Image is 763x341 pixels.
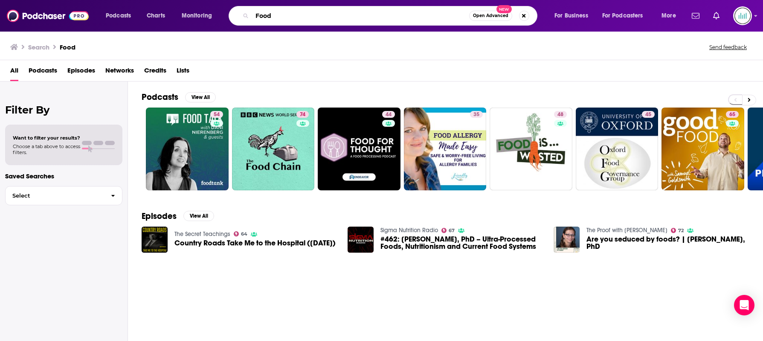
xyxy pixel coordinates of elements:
[496,5,512,13] span: New
[473,111,479,119] span: 35
[734,295,754,315] div: Open Intercom Messenger
[100,9,142,23] button: open menu
[174,239,336,247] span: Country Roads Take Me to the Hospital ([DATE])
[661,108,744,190] a: 65
[146,108,229,190] a: 54
[449,229,455,233] span: 67
[380,227,438,234] a: Sigma Nutrition Radio
[185,92,216,102] button: View All
[386,111,392,119] span: 44
[142,227,168,253] img: Country Roads Take Me to the Hospital (3/13/25)
[241,232,247,236] span: 64
[671,228,684,233] a: 72
[726,111,739,118] a: 65
[733,6,752,25] span: Logged in as podglomerate
[232,108,315,190] a: 74
[210,111,223,118] a: 54
[554,111,567,118] a: 48
[67,64,95,81] a: Episodes
[469,11,512,21] button: Open AdvancedNew
[142,211,177,222] h2: Episodes
[380,236,543,250] a: #462: Gyorgy Scrinis, PhD – Ultra-Processed Foods, Nutritionism and Current Food Systems
[586,236,749,250] span: Are you seduced by foods? | [PERSON_NAME], PhD
[28,43,49,51] h3: Search
[106,10,131,22] span: Podcasts
[656,9,687,23] button: open menu
[142,92,178,102] h2: Podcasts
[707,44,749,51] button: Send feedback
[597,9,656,23] button: open menu
[645,111,651,119] span: 45
[348,227,374,253] img: #462: Gyorgy Scrinis, PhD – Ultra-Processed Foods, Nutritionism and Current Food Systems
[548,9,599,23] button: open menu
[318,108,400,190] a: 44
[252,9,469,23] input: Search podcasts, credits, & more...
[13,143,80,155] span: Choose a tab above to access filters.
[554,10,588,22] span: For Business
[586,236,749,250] a: Are you seduced by foods? | Tera Fazzino, PhD
[214,111,220,119] span: 54
[174,230,230,238] a: The Secret Teachings
[142,211,214,222] a: EpisodesView All
[642,111,655,118] a: 45
[144,64,166,81] a: Credits
[710,9,723,23] a: Show notifications dropdown
[729,111,735,119] span: 65
[576,108,659,190] a: 45
[473,14,508,18] span: Open Advanced
[380,236,543,250] span: #462: [PERSON_NAME], PhD – Ultra-Processed Foods, Nutritionism and Current Food Systems
[237,6,545,26] div: Search podcasts, credits, & more...
[7,8,89,24] img: Podchaser - Follow, Share and Rate Podcasts
[141,9,170,23] a: Charts
[13,135,80,141] span: Want to filter your results?
[586,227,667,234] a: The Proof with Simon Hill
[678,229,684,233] span: 72
[182,10,212,22] span: Monitoring
[554,227,580,253] img: Are you seduced by foods? | Tera Fazzino, PhD
[441,228,455,233] a: 67
[733,6,752,25] button: Show profile menu
[661,10,676,22] span: More
[234,231,248,236] a: 64
[176,9,223,23] button: open menu
[300,111,305,119] span: 74
[174,239,336,247] a: Country Roads Take Me to the Hospital (3/13/25)
[105,64,134,81] a: Networks
[5,104,122,116] h2: Filter By
[60,43,75,51] h3: Food
[10,64,18,81] a: All
[602,10,643,22] span: For Podcasters
[470,111,483,118] a: 35
[147,10,165,22] span: Charts
[557,111,563,119] span: 48
[5,172,122,180] p: Saved Searches
[733,6,752,25] img: User Profile
[177,64,189,81] a: Lists
[490,108,572,190] a: 48
[142,92,216,102] a: PodcastsView All
[183,211,214,221] button: View All
[404,108,487,190] a: 35
[382,111,395,118] a: 44
[5,186,122,205] button: Select
[29,64,57,81] a: Podcasts
[296,111,309,118] a: 74
[688,9,703,23] a: Show notifications dropdown
[6,193,104,198] span: Select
